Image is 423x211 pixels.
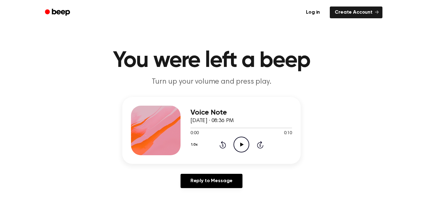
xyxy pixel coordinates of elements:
span: [DATE] · 08:36 PM [190,118,234,124]
span: 0:00 [190,130,198,137]
a: Create Account [330,7,382,18]
a: Beep [41,7,76,19]
span: 0:10 [284,130,292,137]
p: Turn up your volume and press play. [93,77,330,87]
a: Log in [300,5,326,20]
button: 1.0x [190,139,200,150]
a: Reply to Message [181,174,242,188]
h1: You were left a beep [53,50,370,72]
h3: Voice Note [190,108,292,117]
